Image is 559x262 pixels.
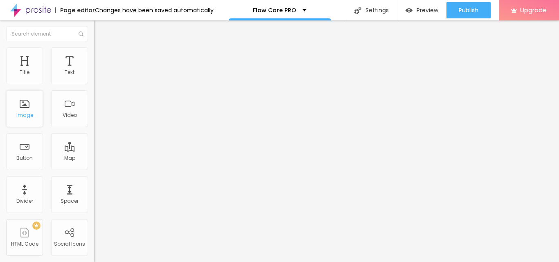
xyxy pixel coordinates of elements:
div: Divider [16,198,33,204]
div: Social Icons [54,241,85,247]
div: Page editor [55,7,95,13]
div: Changes have been saved automatically [95,7,214,13]
span: Preview [417,7,438,13]
div: Spacer [61,198,79,204]
button: Preview [397,2,446,18]
div: Map [64,155,75,161]
button: Publish [446,2,491,18]
span: Upgrade [520,7,547,13]
div: Video [63,112,77,118]
p: Flow Care PRO [253,7,296,13]
iframe: Editor [94,20,559,262]
span: Publish [459,7,478,13]
div: Image [16,112,33,118]
img: view-1.svg [406,7,412,14]
input: Search element [6,27,88,41]
div: Button [16,155,33,161]
img: Icone [354,7,361,14]
img: Icone [79,31,83,36]
div: Title [20,69,29,75]
div: HTML Code [11,241,38,247]
div: Text [65,69,74,75]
